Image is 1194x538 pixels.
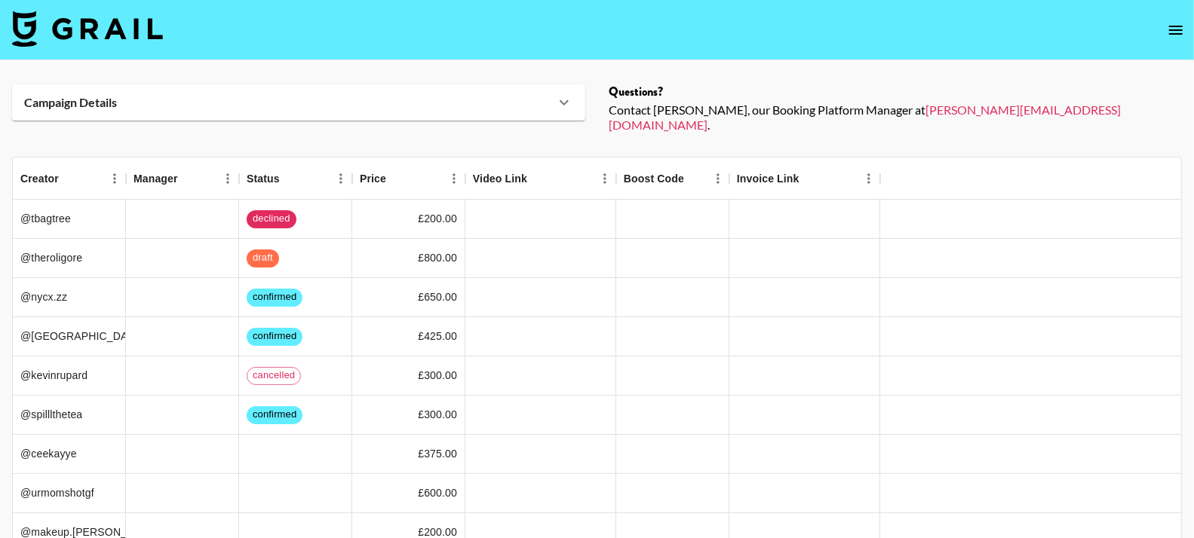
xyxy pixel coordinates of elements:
[280,168,301,189] button: Sort
[13,474,126,513] div: @urmomshotgf
[418,289,457,304] div: £650.00
[24,95,117,110] strong: Campaign Details
[247,251,279,265] span: draft
[126,157,239,200] div: Manager
[216,167,239,190] button: Menu
[684,168,705,189] button: Sort
[20,157,59,200] div: Creator
[247,408,302,422] span: confirmed
[330,167,352,190] button: Menu
[418,211,457,226] div: £200.00
[443,167,465,190] button: Menu
[13,317,126,356] div: @[GEOGRAPHIC_DATA]undead
[13,356,126,396] div: @kevinrupard
[418,446,457,461] div: £375.00
[527,168,548,189] button: Sort
[1119,463,1176,520] iframe: Drift Widget Chat Controller
[134,157,178,200] div: Manager
[616,157,729,200] div: Boost Code
[247,212,296,226] span: declined
[418,485,457,500] div: £600.00
[239,157,352,200] div: Status
[729,157,880,200] div: Invoice Link
[386,168,407,189] button: Sort
[609,102,1183,133] div: Contact [PERSON_NAME], our Booking Platform Manager at .
[418,368,457,383] div: £300.00
[624,157,684,200] div: Boost Code
[737,157,800,200] div: Invoice Link
[13,396,126,435] div: @spilllthetea
[594,167,616,190] button: Menu
[247,368,300,383] span: cancelled
[707,167,729,190] button: Menu
[247,157,280,200] div: Status
[247,290,302,304] span: confirmed
[59,168,80,189] button: Sort
[13,435,126,474] div: @ceekayye
[473,157,527,200] div: Video Link
[12,84,585,121] div: Campaign Details
[13,278,126,317] div: @nycx.zz
[1161,15,1191,45] button: open drawer
[858,167,880,190] button: Menu
[178,168,199,189] button: Sort
[609,102,1122,132] a: [PERSON_NAME][EMAIL_ADDRESS][DOMAIN_NAME]
[247,329,302,344] span: confirmed
[465,157,616,200] div: Video Link
[418,407,457,422] div: £300.00
[103,167,126,190] button: Menu
[13,157,126,200] div: Creator
[360,157,386,200] div: Price
[418,250,457,265] div: £800.00
[800,168,821,189] button: Sort
[352,157,465,200] div: Price
[418,329,457,344] div: £425.00
[13,200,126,239] div: @tbagtree
[13,239,126,278] div: @theroligore
[12,11,163,47] img: Grail Talent
[609,84,1183,99] div: Questions?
